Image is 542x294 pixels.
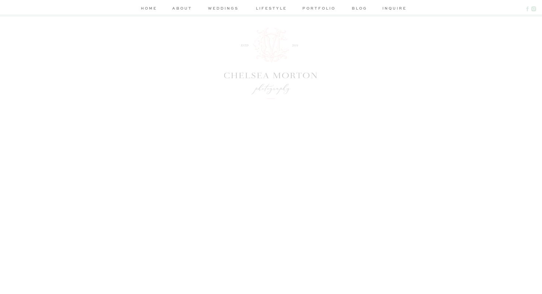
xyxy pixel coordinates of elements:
a: home [139,5,159,13]
a: inquire [382,5,403,13]
a: lifestyle [254,5,289,13]
a: portfolio [301,5,336,13]
a: blog [349,5,370,13]
a: weddings [206,5,241,13]
a: about [171,5,193,13]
